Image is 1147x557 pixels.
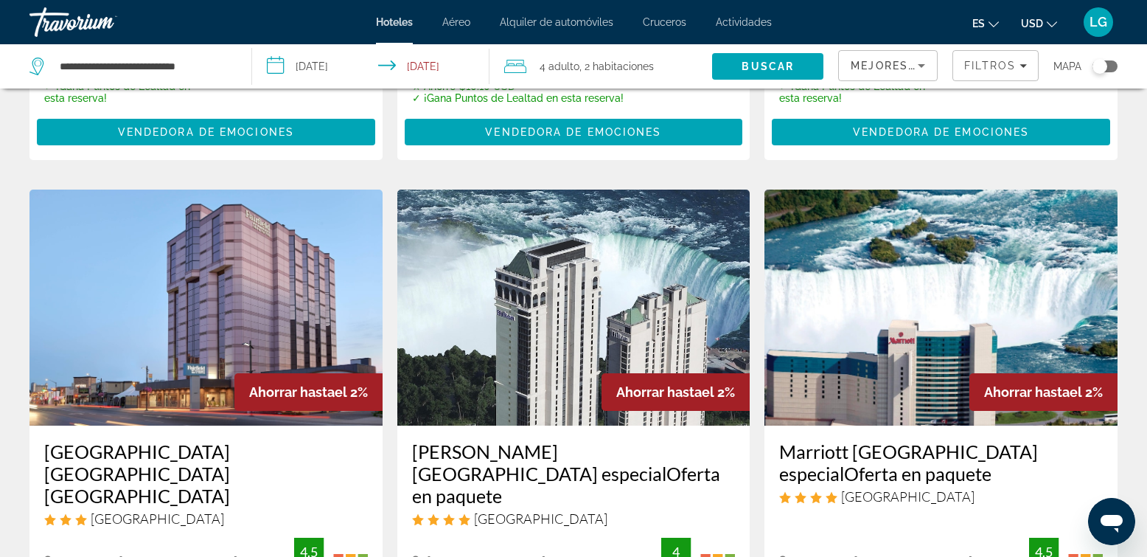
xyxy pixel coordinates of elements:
[58,55,229,77] input: Buscar destino de hotel
[779,80,934,104] p: ✓ ¡Gana Puntos de Lealtad en esta reserva!
[540,56,579,77] span: 4
[29,190,383,426] img: Fairfield Niagara Falls Canadá
[252,44,489,89] button: Seleccione la fecha de entrada y desactualización
[643,16,686,28] a: Cruceros
[29,3,177,41] a: Travorium
[91,511,224,527] span: [GEOGRAPHIC_DATA]
[764,190,1118,426] img: Marriott Niagara Falls Fallsview Hotel & SpaOferta especialOferta en paquete
[853,126,1029,138] span: Vendedora de emociones
[1021,13,1057,34] button: Cambiar moneda
[972,18,985,30] span: Es
[851,60,969,72] span: Mejores ofertas
[44,440,368,507] a: [GEOGRAPHIC_DATA] [GEOGRAPHIC_DATA] [GEOGRAPHIC_DATA]
[44,511,368,527] div: Hotel 3 estrellas
[851,57,925,75] mat-select: Ordenar por
[772,119,1110,145] button: Vendedora de emociones
[44,80,212,104] p: ✓ ¡Gana Puntos de Lealtad en esta reserva!
[579,56,654,77] span: , 2
[972,13,999,34] button: Cambiar de idioma
[397,190,750,426] img: Hilton Niagara Falls Fallsview Hotel & SuitesOferta especialOferta en paquete
[969,373,1118,411] div: el 2%
[716,16,772,28] a: Actividades
[602,373,750,411] div: el 2%
[442,16,470,28] a: Aéreo
[412,511,736,527] div: Hotel 4 estrellas
[118,126,294,138] span: Vendedora de emociones
[474,511,607,527] span: [GEOGRAPHIC_DATA]
[984,384,1070,400] span: Ahorrar hasta
[1090,15,1107,30] span: LG
[405,119,743,145] button: Vendedora de emociones
[1081,60,1118,73] button: Alternar mapa
[485,126,661,138] span: Vendedora de emociones
[412,92,624,104] p: ✓ ¡Gana Puntos de Lealtad en esta reserva!
[593,60,654,72] span: habitaciones
[489,44,712,89] button: Viajeros: 4 adultos, 0 niños
[405,122,743,139] a: Vendedora de emociones
[779,440,1103,485] a: Marriott [GEOGRAPHIC_DATA] especialOferta en paquete
[234,373,383,411] div: el 2%
[412,440,736,507] a: [PERSON_NAME][GEOGRAPHIC_DATA] especialOferta en paquete
[1021,18,1043,30] span: USD
[712,53,823,80] button: Búsqueda
[616,384,702,400] span: Ahorrar hasta
[841,488,975,505] span: [GEOGRAPHIC_DATA]
[37,119,375,145] button: Vendedora de emociones
[952,50,1039,81] button: Filtros
[742,60,794,72] span: Buscar
[1088,498,1135,545] iframe: Botón para iniciar la ventana de mensajería
[500,16,613,28] a: Alquiler de automóviles
[779,488,1103,505] div: Hotel 4 estrellas
[1053,56,1081,77] span: Mapa
[37,122,375,139] a: Vendedora de emociones
[548,60,579,72] span: Adulto
[964,60,1016,72] span: Filtros
[772,122,1110,139] a: Vendedora de emociones
[376,16,413,28] a: Hoteles
[1079,7,1118,38] button: Menú de usuario
[249,384,335,400] span: Ahorrar hasta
